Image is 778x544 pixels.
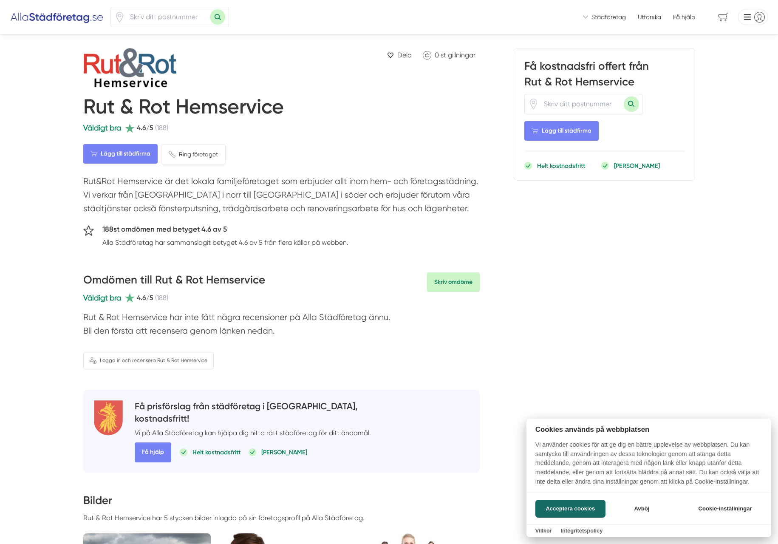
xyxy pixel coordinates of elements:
a: Integritetspolicy [560,527,603,534]
h2: Cookies används på webbplatsen [526,425,771,433]
button: Acceptera cookies [535,500,605,518]
a: Villkor [535,527,552,534]
p: Vi använder cookies för att ge dig en bättre upplevelse av webbplatsen. Du kan samtycka till anvä... [526,440,771,492]
button: Avböj [608,500,676,518]
button: Cookie-inställningar [688,500,762,518]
